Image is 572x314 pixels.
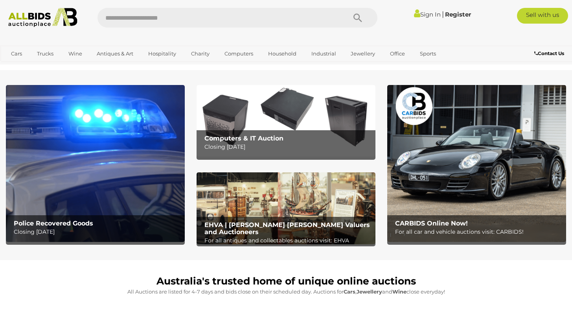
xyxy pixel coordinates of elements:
[357,288,382,295] strong: Jewellery
[534,50,564,56] b: Contact Us
[92,47,138,60] a: Antiques & Art
[517,8,568,24] a: Sell with us
[442,10,444,18] span: |
[6,60,72,73] a: [GEOGRAPHIC_DATA]
[6,47,27,60] a: Cars
[204,142,372,152] p: Closing [DATE]
[219,47,258,60] a: Computers
[143,47,181,60] a: Hospitality
[344,288,355,295] strong: Cars
[385,47,410,60] a: Office
[445,11,471,18] a: Register
[63,47,87,60] a: Wine
[197,85,375,157] img: Computers & IT Auction
[14,220,93,227] b: Police Recovered Goods
[346,47,380,60] a: Jewellery
[204,135,283,142] b: Computers & IT Auction
[197,85,375,157] a: Computers & IT Auction Computers & IT Auction Closing [DATE]
[197,172,375,244] a: EHVA | Evans Hastings Valuers and Auctioneers EHVA | [PERSON_NAME] [PERSON_NAME] Valuers and Auct...
[387,85,566,242] img: CARBIDS Online Now!
[6,85,185,242] a: Police Recovered Goods Police Recovered Goods Closing [DATE]
[392,288,406,295] strong: Wine
[186,47,215,60] a: Charity
[10,287,562,296] p: All Auctions are listed for 4-7 days and bids close on their scheduled day. Auctions for , and cl...
[32,47,59,60] a: Trucks
[306,47,341,60] a: Industrial
[6,85,185,242] img: Police Recovered Goods
[263,47,302,60] a: Household
[534,49,566,58] a: Contact Us
[387,85,566,242] a: CARBIDS Online Now! CARBIDS Online Now! For all car and vehicle auctions visit: CARBIDS!
[10,276,562,287] h1: Australia's trusted home of unique online auctions
[14,227,181,237] p: Closing [DATE]
[4,8,81,27] img: Allbids.com.au
[338,8,377,28] button: Search
[395,220,468,227] b: CARBIDS Online Now!
[204,236,372,246] p: For all antiques and collectables auctions visit: EHVA
[415,47,441,60] a: Sports
[395,227,563,237] p: For all car and vehicle auctions visit: CARBIDS!
[204,221,370,236] b: EHVA | [PERSON_NAME] [PERSON_NAME] Valuers and Auctioneers
[197,172,375,244] img: EHVA | Evans Hastings Valuers and Auctioneers
[414,11,441,18] a: Sign In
